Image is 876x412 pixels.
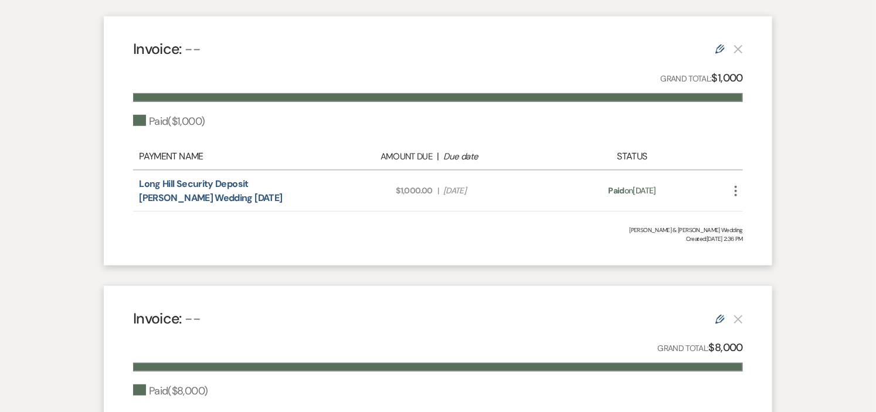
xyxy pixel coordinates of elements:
[185,309,201,328] span: --
[444,150,552,164] div: Due date
[324,150,432,164] div: Amount Due
[133,226,743,234] div: [PERSON_NAME] & [PERSON_NAME] Wedding
[443,185,551,197] span: [DATE]
[712,71,743,85] strong: $1,000
[558,149,707,164] div: Status
[734,44,743,54] button: This payment plan cannot be deleted because it contains links that have been paid through Weven’s...
[558,185,707,197] div: on [DATE]
[609,185,624,196] span: Paid
[133,39,201,59] h4: Invoice:
[133,234,743,243] span: Created: [DATE] 2:36 PM
[139,178,282,204] a: Long Hill Security Deposit [PERSON_NAME] Wedding [DATE]
[734,314,743,324] button: This payment plan cannot be deleted because it contains links that have been paid through Weven’s...
[318,149,558,164] div: |
[133,114,205,130] div: Paid ( $1,000 )
[133,383,208,399] div: Paid ( $8,000 )
[709,341,743,355] strong: $8,000
[185,39,201,59] span: --
[139,149,318,164] div: Payment Name
[325,185,433,197] span: $1,000.00
[437,185,439,197] span: |
[133,308,201,329] h4: Invoice:
[658,339,743,356] p: Grand Total:
[661,70,743,87] p: Grand Total:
